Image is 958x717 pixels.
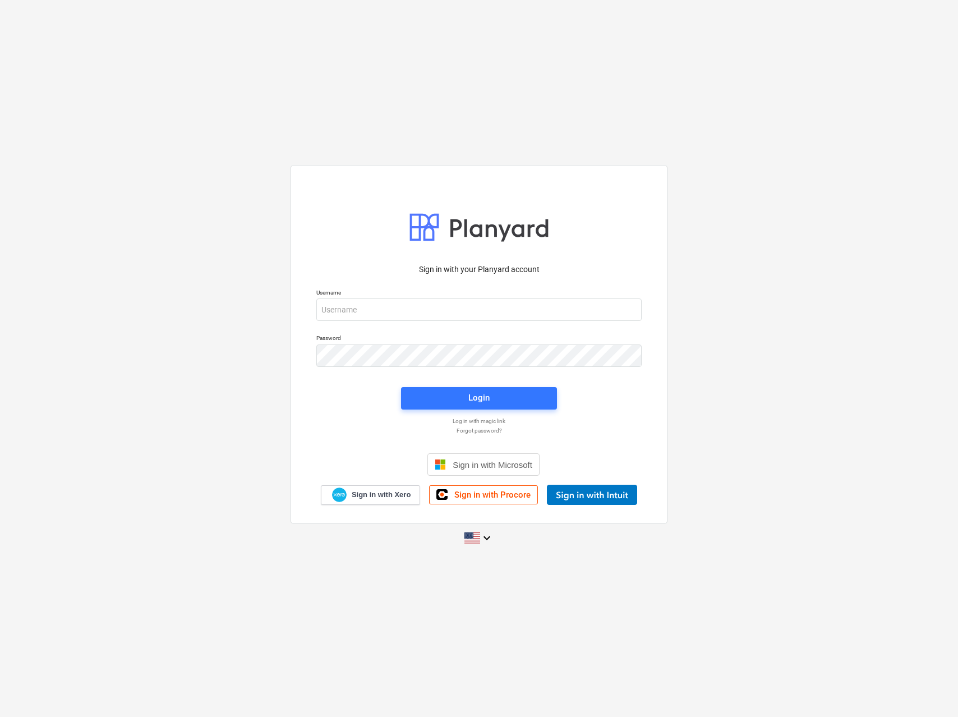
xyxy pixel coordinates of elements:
[454,490,531,500] span: Sign in with Procore
[352,490,411,500] span: Sign in with Xero
[332,488,347,503] img: Xero logo
[429,485,538,504] a: Sign in with Procore
[321,485,421,505] a: Sign in with Xero
[453,460,532,470] span: Sign in with Microsoft
[311,417,647,425] a: Log in with magic link
[435,459,446,470] img: Microsoft logo
[468,390,490,405] div: Login
[316,334,642,344] p: Password
[480,531,494,545] i: keyboard_arrow_down
[316,298,642,321] input: Username
[401,387,557,410] button: Login
[316,289,642,298] p: Username
[311,427,647,434] a: Forgot password?
[316,264,642,275] p: Sign in with your Planyard account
